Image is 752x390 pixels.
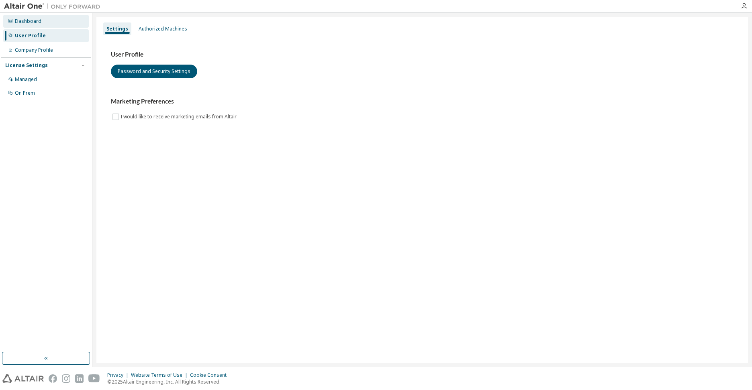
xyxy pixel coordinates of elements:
[88,374,100,383] img: youtube.svg
[111,65,197,78] button: Password and Security Settings
[15,90,35,96] div: On Prem
[106,26,128,32] div: Settings
[62,374,70,383] img: instagram.svg
[4,2,104,10] img: Altair One
[2,374,44,383] img: altair_logo.svg
[121,112,238,122] label: I would like to receive marketing emails from Altair
[49,374,57,383] img: facebook.svg
[107,378,231,385] p: © 2025 Altair Engineering, Inc. All Rights Reserved.
[139,26,187,32] div: Authorized Machines
[75,374,84,383] img: linkedin.svg
[111,51,734,59] h3: User Profile
[131,372,190,378] div: Website Terms of Use
[15,18,41,24] div: Dashboard
[15,47,53,53] div: Company Profile
[111,97,734,106] h3: Marketing Preferences
[5,62,48,69] div: License Settings
[15,76,37,83] div: Managed
[190,372,231,378] div: Cookie Consent
[15,32,46,39] div: User Profile
[107,372,131,378] div: Privacy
